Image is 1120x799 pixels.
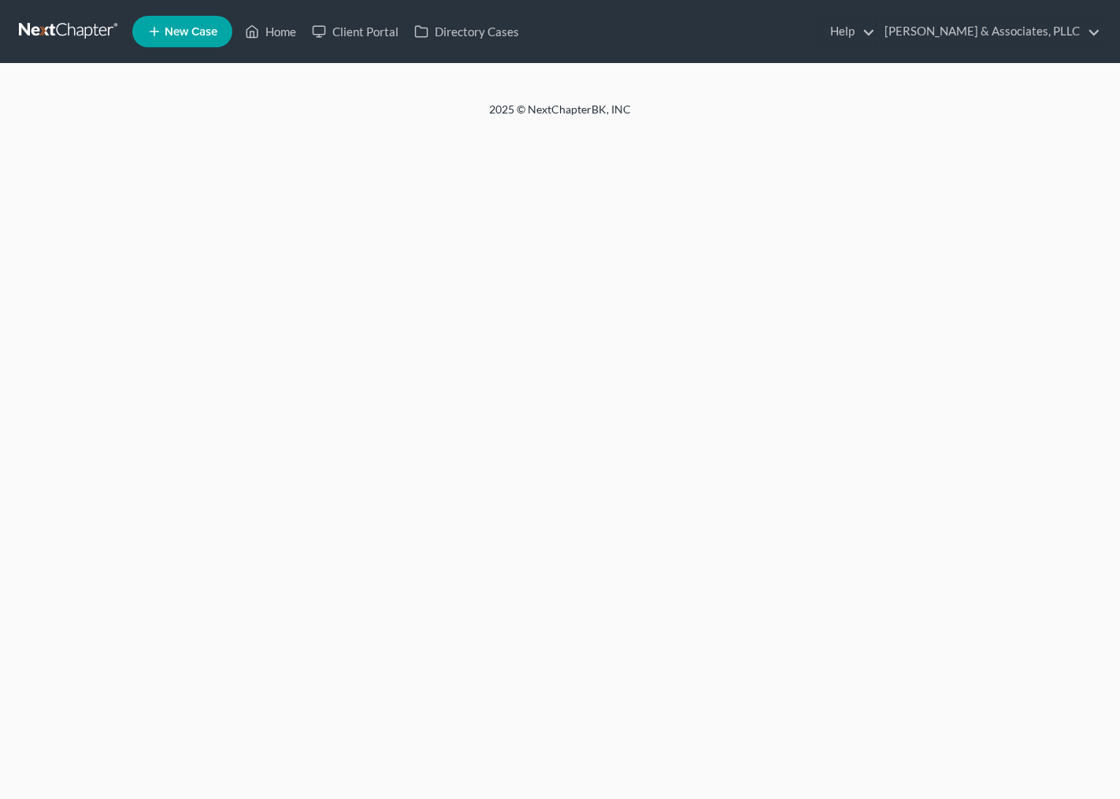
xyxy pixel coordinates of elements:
new-legal-case-button: New Case [132,16,232,47]
a: Home [237,17,304,46]
a: Client Portal [304,17,406,46]
div: 2025 © NextChapterBK, INC [111,102,1009,130]
a: [PERSON_NAME] & Associates, PLLC [877,17,1100,46]
a: Directory Cases [406,17,527,46]
a: Help [822,17,875,46]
